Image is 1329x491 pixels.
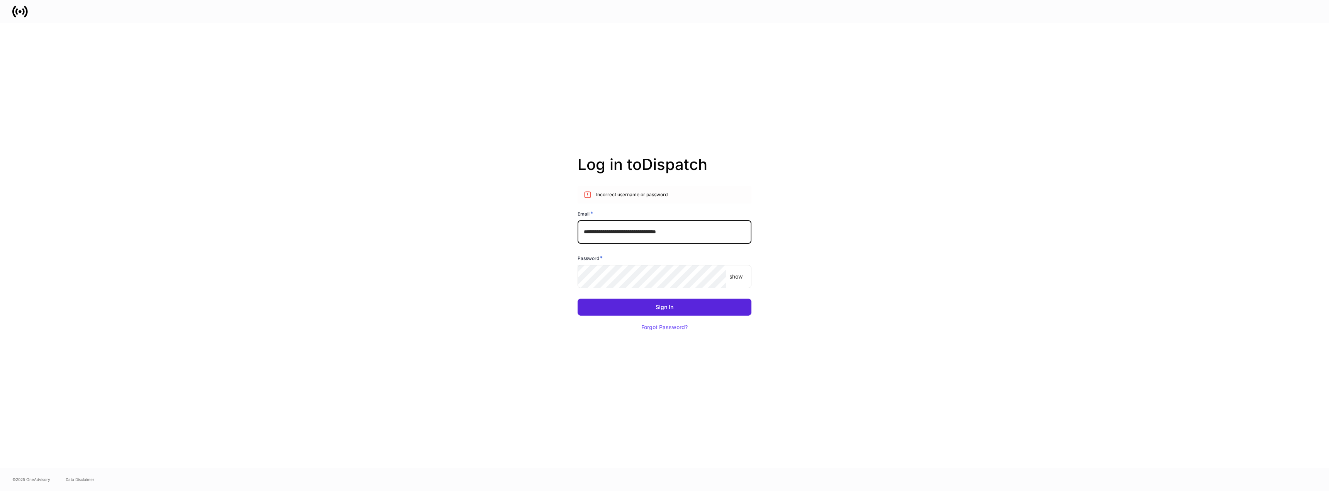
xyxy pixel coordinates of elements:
div: Forgot Password? [641,325,688,330]
button: Forgot Password? [632,319,697,336]
span: © 2025 OneAdvisory [12,476,50,483]
button: Sign In [578,299,751,316]
h2: Log in to Dispatch [578,155,751,186]
h6: Email [578,210,593,217]
div: Sign In [656,304,673,310]
div: Incorrect username or password [596,189,668,201]
p: show [729,273,743,280]
a: Data Disclaimer [66,476,94,483]
h6: Password [578,254,603,262]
